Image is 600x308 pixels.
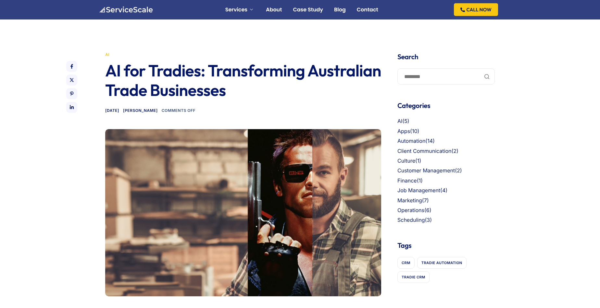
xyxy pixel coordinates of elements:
li: (7) [397,196,495,205]
a: Operations [397,207,424,213]
li: (4) [397,186,495,195]
h4: Search [397,52,495,62]
li: (2) [397,147,495,155]
a: Scheduling [397,217,425,223]
span: CALL NOW [467,7,492,12]
a: Contact [357,7,378,12]
a: AI [397,118,402,124]
a: Job Management [397,187,440,194]
a: Tradie Automation (1 item) [417,257,467,269]
li: (1) [397,177,495,185]
a: Tradie CRM (1 item) [397,271,430,283]
a: Case Study [293,7,323,12]
li: (2) [397,167,495,175]
a: Share on LinkedIn [66,102,77,113]
a: AI [105,52,109,57]
a: Client Communication [397,148,452,154]
h4: Categories [397,101,495,111]
a: About [266,7,282,12]
a: Apps [397,128,410,134]
li: (1) [397,157,495,165]
nav: Tags [397,254,495,283]
a: Customer Management [397,167,455,174]
nav: Categories [397,117,495,224]
img: Half-Terminator, half-tradie image symbolising AI integration in trade businesses [105,129,381,296]
a: [PERSON_NAME] [123,108,158,113]
a: Share on X [66,74,77,86]
a: CALL NOW [454,3,498,16]
h1: AI for Tradies: Transforming Australian Trade Businesses [105,61,381,100]
a: Finance [397,177,417,184]
li: (6) [397,206,495,215]
h4: Tags [397,241,495,250]
li: (5) [397,117,495,126]
img: ServiceScale logo representing business automation for tradies [99,7,153,13]
li: (3) [397,216,495,224]
a: Share on Facebook [66,61,77,72]
a: Services [225,7,255,12]
a: Culture [397,157,415,164]
li: (14) [397,137,495,145]
a: Marketing [397,197,422,204]
a: CRM (1 item) [397,257,415,269]
a: Blog [334,7,346,12]
a: ServiceScale logo representing business automation for tradies [99,6,153,12]
a: Share on Pinterest [66,88,77,99]
span: [DATE] [105,108,119,113]
a: Automation [397,138,425,144]
li: (10) [397,127,495,136]
span: Comments Off [162,108,195,113]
